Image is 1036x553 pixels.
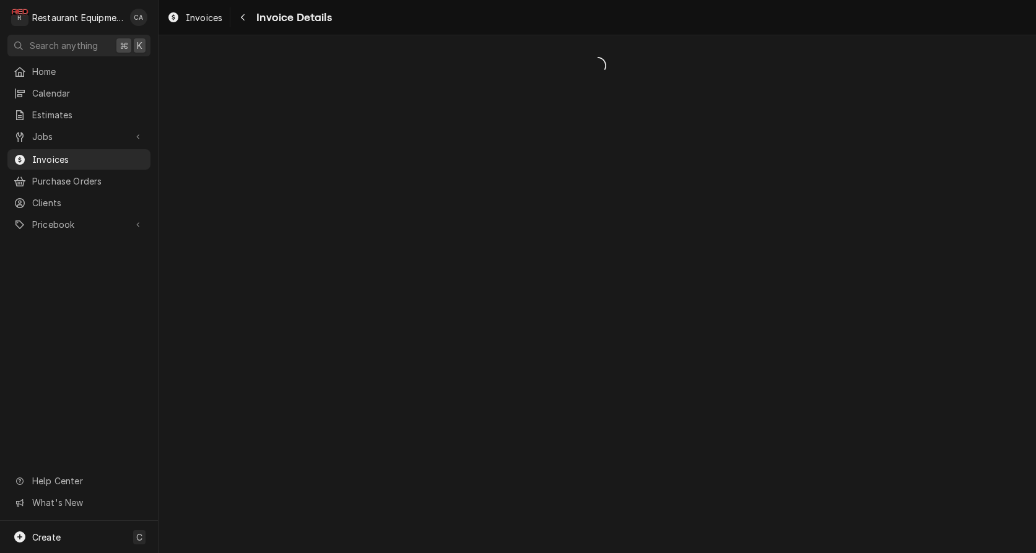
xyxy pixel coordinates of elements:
div: Chrissy Adams's Avatar [130,9,147,26]
a: Go to What's New [7,492,150,513]
span: Invoices [32,153,144,166]
span: Pricebook [32,218,126,231]
a: Go to Jobs [7,126,150,147]
a: Clients [7,193,150,213]
a: Home [7,61,150,82]
a: Invoices [7,149,150,170]
span: Invoice Details [253,9,331,26]
a: Estimates [7,105,150,125]
span: Help Center [32,474,143,487]
a: Purchase Orders [7,171,150,191]
span: ⌘ [120,39,128,52]
div: CA [130,9,147,26]
span: Create [32,532,61,542]
div: Restaurant Equipment Diagnostics's Avatar [11,9,28,26]
span: Invoices [186,11,222,24]
span: C [136,531,142,544]
a: Calendar [7,83,150,103]
span: Loading... [159,53,1036,79]
span: Calendar [32,87,144,100]
span: Clients [32,196,144,209]
div: R [11,9,28,26]
span: Search anything [30,39,98,52]
span: Purchase Orders [32,175,144,188]
button: Navigate back [233,7,253,27]
span: Home [32,65,144,78]
div: Restaurant Equipment Diagnostics [32,11,123,24]
a: Go to Pricebook [7,214,150,235]
a: Invoices [162,7,227,28]
span: What's New [32,496,143,509]
a: Go to Help Center [7,471,150,491]
span: Jobs [32,130,126,143]
span: K [137,39,142,52]
span: Estimates [32,108,144,121]
button: Search anything⌘K [7,35,150,56]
